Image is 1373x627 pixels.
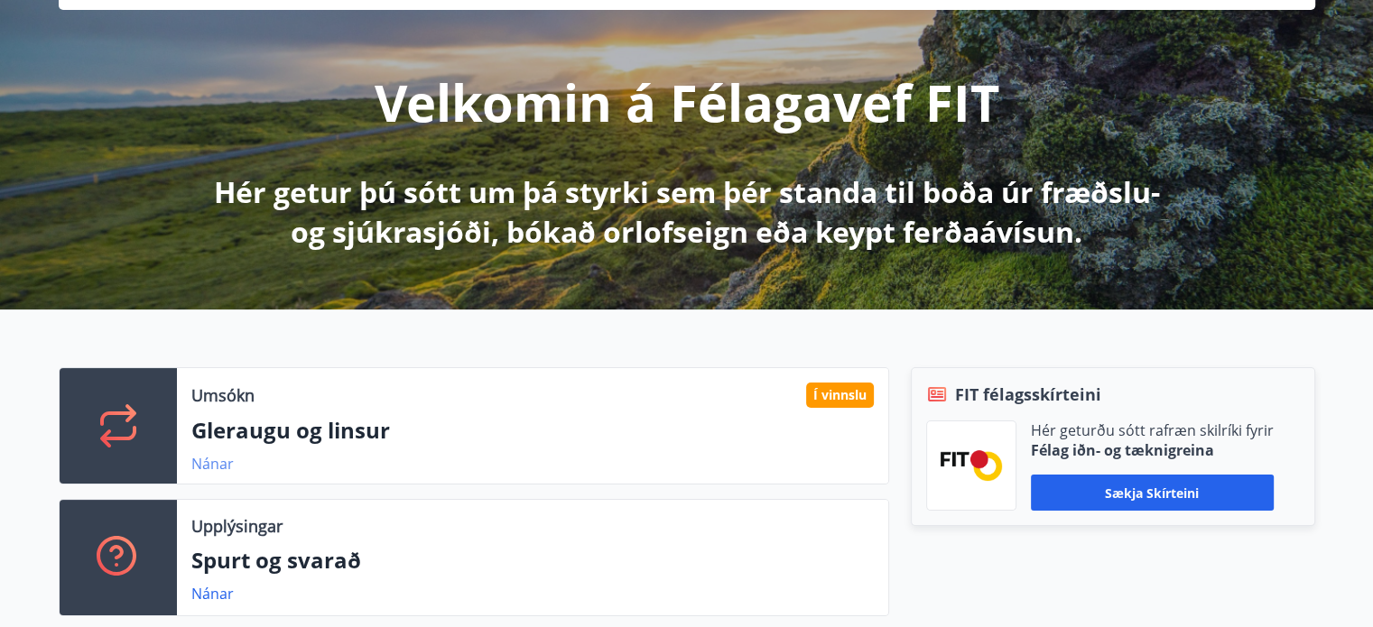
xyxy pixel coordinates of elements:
[191,514,283,538] p: Upplýsingar
[806,383,874,408] div: Í vinnslu
[191,454,234,474] a: Nánar
[191,415,874,446] p: Gleraugu og linsur
[955,383,1101,406] span: FIT félagsskírteini
[941,450,1002,480] img: FPQVkF9lTnNbbaRSFyT17YYeljoOGk5m51IhT0bO.png
[375,68,999,136] p: Velkomin á Félagavef FIT
[191,545,874,576] p: Spurt og svarað
[191,584,234,604] a: Nánar
[1031,475,1274,511] button: Sækja skírteini
[1031,440,1274,460] p: Félag iðn- og tæknigreina
[1031,420,1274,440] p: Hér geturðu sótt rafræn skilríki fyrir
[210,172,1164,252] p: Hér getur þú sótt um þá styrki sem þér standa til boða úr fræðslu- og sjúkrasjóði, bókað orlofsei...
[191,383,255,407] p: Umsókn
